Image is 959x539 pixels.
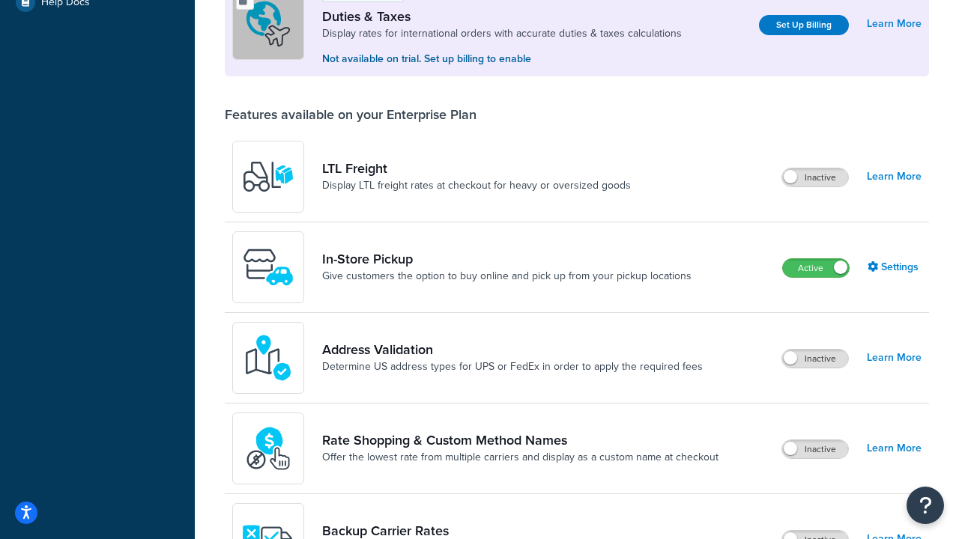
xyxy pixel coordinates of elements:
[868,257,922,278] a: Settings
[867,438,922,459] a: Learn More
[782,350,848,368] label: Inactive
[322,269,692,284] a: Give customers the option to buy online and pick up from your pickup locations
[225,106,477,123] div: Features available on your Enterprise Plan
[782,440,848,458] label: Inactive
[322,359,703,374] a: Determine US address types for UPS or FedEx in order to apply the required fees
[322,26,682,41] a: Display rates for international orders with accurate duties & taxes calculations
[907,487,944,524] button: Open Resource Center
[783,259,849,277] label: Active
[322,178,631,193] a: Display LTL freight rates at checkout for heavy or oversized goods
[322,450,719,465] a: Offer the lowest rate from multiple carriers and display as a custom name at checkout
[322,8,682,25] a: Duties & Taxes
[242,332,294,384] img: kIG8fy0lQAAAABJRU5ErkJggg==
[322,432,719,448] a: Rate Shopping & Custom Method Names
[322,160,631,177] a: LTL Freight
[322,251,692,267] a: In-Store Pickup
[242,241,294,293] img: wfgcfpwTIucLEAAAAASUVORK5CYII=
[322,341,703,358] a: Address Validation
[322,523,707,539] a: Backup Carrier Rates
[759,15,849,35] a: Set Up Billing
[322,51,682,67] p: Not available on trial. Set up billing to enable
[782,168,848,186] label: Inactive
[867,347,922,368] a: Learn More
[867,166,922,187] a: Learn More
[867,13,922,34] a: Learn More
[242,422,294,475] img: icon-duo-feat-rate-shopping-ecdd8bed.png
[242,150,294,203] img: y79ZsPf0fXUFUhFXDzUgf+ktZg5F2+ohG75+v3d2s1D9TjoU8PiyCIluIjV41seZevKCRuEjTPPOKHJsQcmKCXGdfprl3L4q7...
